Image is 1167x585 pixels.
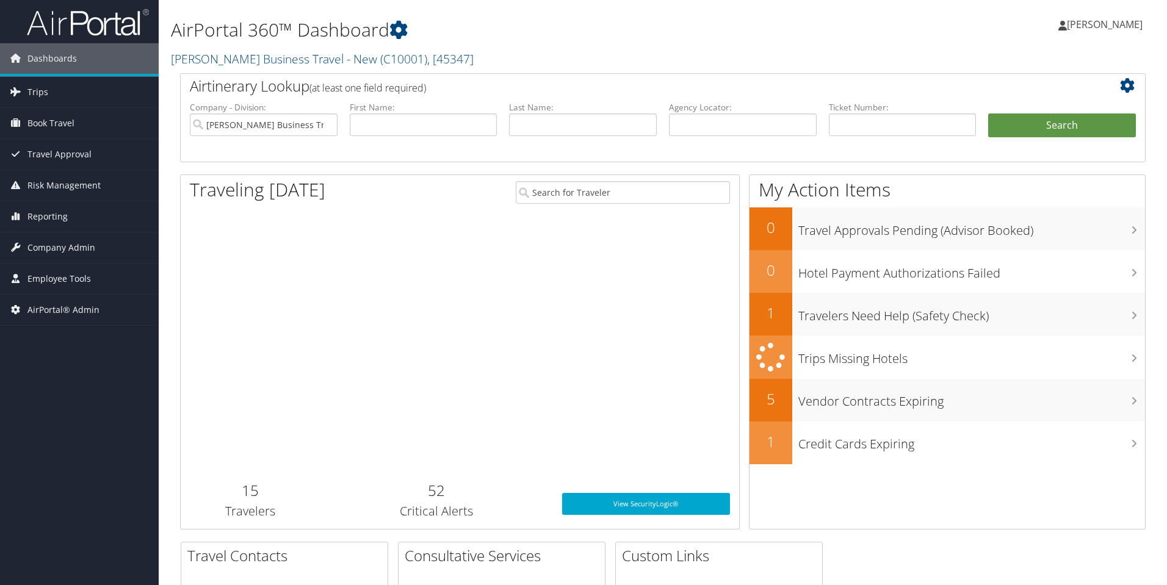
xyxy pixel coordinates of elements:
[27,295,99,325] span: AirPortal® Admin
[750,379,1145,422] a: 5Vendor Contracts Expiring
[187,545,388,566] h2: Travel Contacts
[330,503,544,520] h3: Critical Alerts
[171,51,474,67] a: [PERSON_NAME] Business Travel - New
[829,101,977,113] label: Ticket Number:
[171,17,827,43] h1: AirPortal 360™ Dashboard
[798,429,1145,453] h3: Credit Cards Expiring
[427,51,474,67] span: , [ 45347 ]
[190,76,1055,96] h2: Airtinerary Lookup
[330,480,544,501] h2: 52
[27,108,74,138] span: Book Travel
[27,201,68,232] span: Reporting
[798,216,1145,239] h3: Travel Approvals Pending (Advisor Booked)
[750,293,1145,336] a: 1Travelers Need Help (Safety Check)
[750,431,792,452] h2: 1
[750,303,792,323] h2: 1
[750,250,1145,293] a: 0Hotel Payment Authorizations Failed
[798,344,1145,367] h3: Trips Missing Hotels
[750,217,792,238] h2: 0
[190,101,338,113] label: Company - Division:
[190,503,311,520] h3: Travelers
[750,336,1145,379] a: Trips Missing Hotels
[1067,18,1143,31] span: [PERSON_NAME]
[27,43,77,74] span: Dashboards
[562,493,730,515] a: View SecurityLogic®
[516,181,730,204] input: Search for Traveler
[1058,6,1155,43] a: [PERSON_NAME]
[509,101,657,113] label: Last Name:
[27,139,92,170] span: Travel Approval
[309,81,426,95] span: (at least one field required)
[27,232,95,263] span: Company Admin
[750,177,1145,203] h1: My Action Items
[622,545,822,566] h2: Custom Links
[798,259,1145,282] h3: Hotel Payment Authorizations Failed
[350,101,497,113] label: First Name:
[750,389,792,409] h2: 5
[27,8,149,37] img: airportal-logo.png
[27,77,48,107] span: Trips
[750,260,792,281] h2: 0
[750,422,1145,464] a: 1Credit Cards Expiring
[190,480,311,501] h2: 15
[27,264,91,294] span: Employee Tools
[988,113,1136,138] button: Search
[669,101,817,113] label: Agency Locator:
[190,177,325,203] h1: Traveling [DATE]
[27,170,101,201] span: Risk Management
[798,301,1145,325] h3: Travelers Need Help (Safety Check)
[380,51,427,67] span: ( C10001 )
[798,387,1145,410] h3: Vendor Contracts Expiring
[405,545,605,566] h2: Consultative Services
[750,207,1145,250] a: 0Travel Approvals Pending (Advisor Booked)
